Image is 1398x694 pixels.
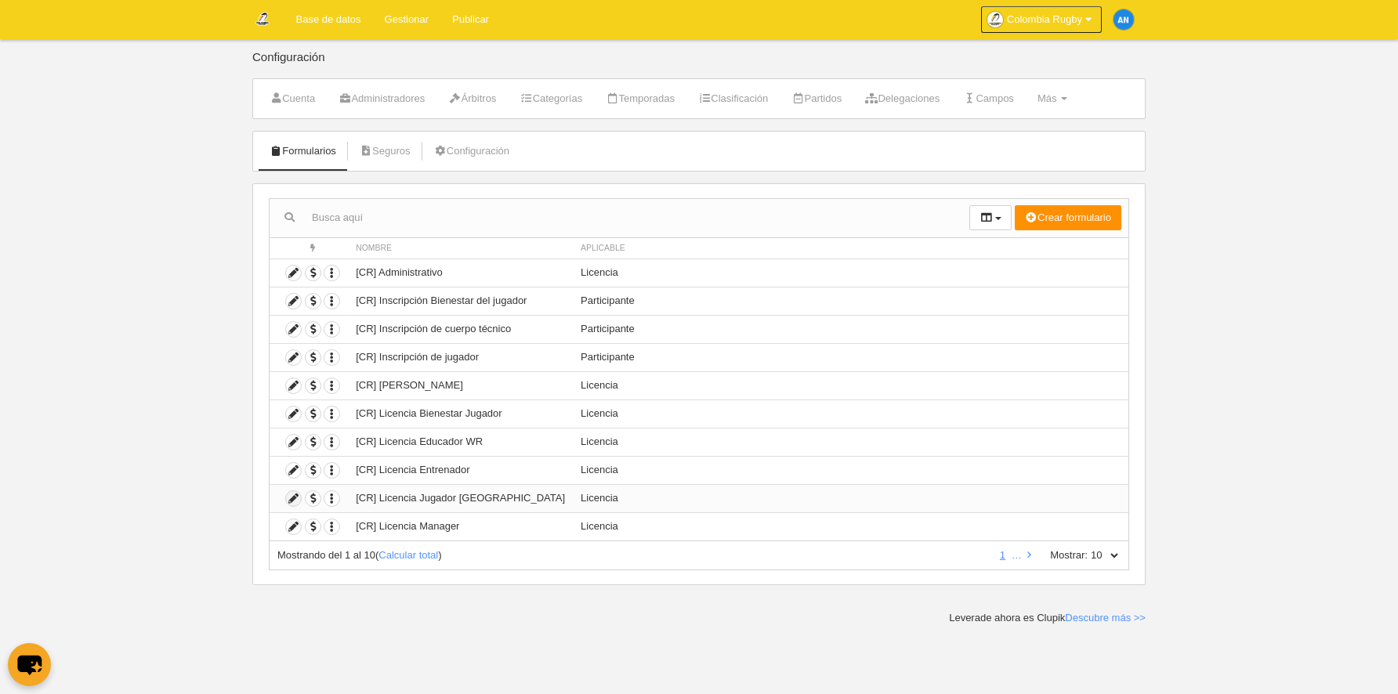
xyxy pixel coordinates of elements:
[1015,205,1121,230] button: Crear formulario
[1029,87,1076,110] a: Más
[348,484,573,512] td: [CR] Licencia Jugador [GEOGRAPHIC_DATA]
[348,287,573,315] td: [CR] Inscripción Bienestar del jugador
[440,87,505,110] a: Árbitros
[573,428,1128,456] td: Licencia
[348,399,573,428] td: [CR] Licencia Bienestar Jugador
[949,611,1146,625] div: Leverade ahora es Clupik
[597,87,683,110] a: Temporadas
[348,315,573,343] td: [CR] Inscripción de cuerpo técnico
[1038,92,1057,104] span: Más
[573,399,1128,428] td: Licencia
[277,548,989,562] div: ( )
[573,371,1128,399] td: Licencia
[330,87,433,110] a: Administradores
[987,12,1003,27] img: Oanpu9v8aySI.30x30.jpg
[997,549,1009,561] a: 1
[573,315,1128,343] td: Participante
[348,456,573,484] td: [CR] Licencia Entrenador
[378,549,438,561] a: Calcular total
[573,287,1128,315] td: Participante
[270,206,969,230] input: Busca aquí
[348,371,573,399] td: [CR] [PERSON_NAME]
[1114,9,1134,30] img: c2l6ZT0zMHgzMCZmcz05JnRleHQ9QU4mYmc9MWU4OGU1.png
[356,244,392,252] span: Nombre
[690,87,777,110] a: Clasificación
[348,428,573,456] td: [CR] Licencia Educador WR
[277,549,375,561] span: Mostrando del 1 al 10
[351,139,419,163] a: Seguros
[261,139,345,163] a: Formularios
[573,456,1128,484] td: Licencia
[252,51,1146,78] div: Configuración
[348,258,573,287] td: [CR] Administrativo
[426,139,518,163] a: Configuración
[581,244,625,252] span: Aplicable
[1007,12,1082,27] span: Colombia Rugby
[783,87,850,110] a: Partidos
[253,9,272,28] img: Colombia Rugby
[1012,548,1022,562] li: …
[573,258,1128,287] td: Licencia
[348,343,573,371] td: [CR] Inscripción de jugador
[348,512,573,540] td: [CR] Licencia Manager
[954,87,1023,110] a: Campos
[1065,612,1146,624] a: Descubre más >>
[511,87,591,110] a: Categorías
[573,484,1128,512] td: Licencia
[857,87,948,110] a: Delegaciones
[1034,548,1088,562] label: Mostrar:
[8,643,51,686] button: chat-button
[573,512,1128,540] td: Licencia
[261,87,324,110] a: Cuenta
[573,343,1128,371] td: Participante
[981,6,1102,33] a: Colombia Rugby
